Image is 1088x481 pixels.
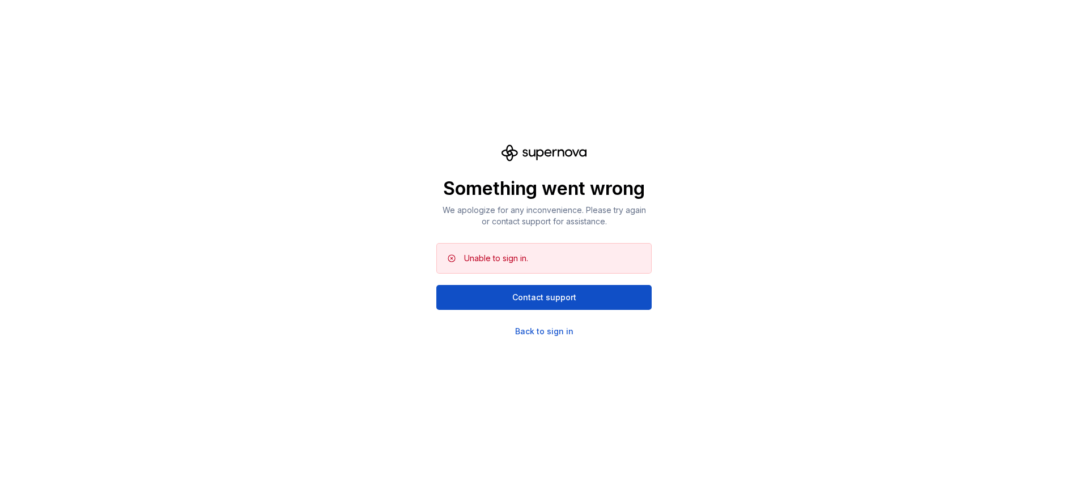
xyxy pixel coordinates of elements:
span: Contact support [512,292,576,303]
p: We apologize for any inconvenience. Please try again or contact support for assistance. [436,205,652,227]
a: Back to sign in [515,326,573,337]
button: Contact support [436,285,652,310]
p: Something went wrong [436,177,652,200]
div: Unable to sign in. [464,253,528,264]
